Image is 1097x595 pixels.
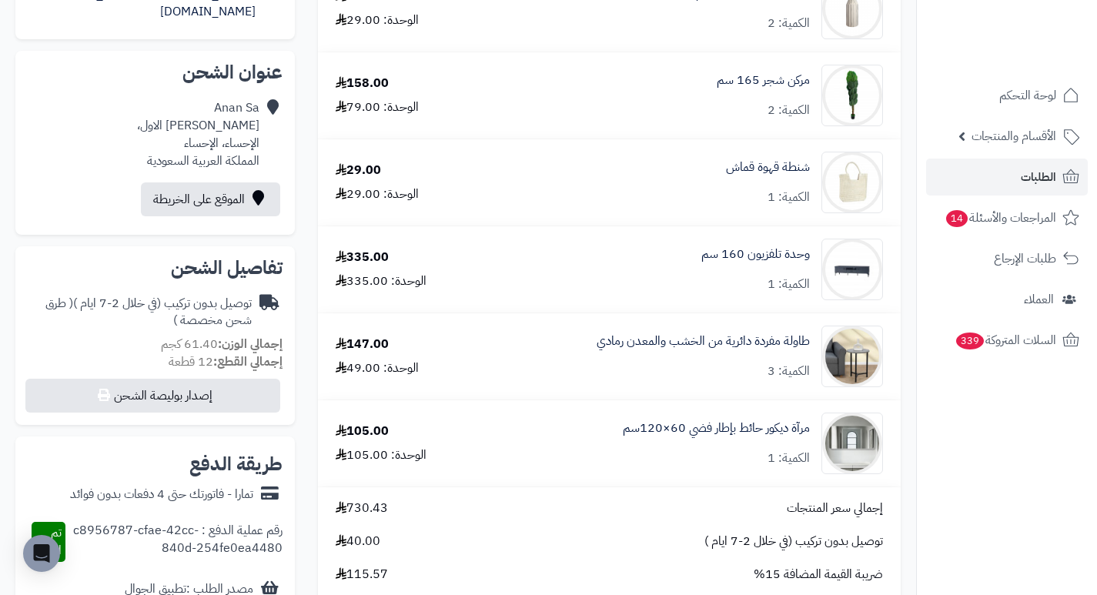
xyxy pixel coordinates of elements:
a: طاولة مفردة دائرية من الخشب والمعدن رمادي [597,333,810,350]
small: 61.40 كجم [161,335,283,353]
div: 29.00 [336,162,381,179]
div: الوحدة: 79.00 [336,99,419,116]
strong: إجمالي الوزن: [218,335,283,353]
span: ضريبة القيمة المضافة 15% [754,566,883,583]
div: 105.00 [336,423,389,440]
span: المراجعات والأسئلة [945,207,1056,229]
span: 339 [956,333,984,349]
img: 1753181775-1-90x90.jpg [822,413,882,474]
span: 115.57 [336,566,388,583]
div: 158.00 [336,75,389,92]
span: لوحة التحكم [999,85,1056,106]
a: السلات المتروكة339 [926,322,1088,359]
a: طلبات الإرجاع [926,240,1088,277]
span: إجمالي سعر المنتجات [787,500,883,517]
h2: تفاصيل الشحن [28,259,283,277]
div: الكمية: 1 [768,189,810,206]
span: ( طرق شحن مخصصة ) [45,294,252,330]
h2: طريقة الدفع [189,455,283,473]
span: توصيل بدون تركيب (في خلال 2-7 ايام ) [704,533,883,550]
div: Open Intercom Messenger [23,535,60,572]
a: لوحة التحكم [926,77,1088,114]
div: 335.00 [336,249,389,266]
div: تمارا - فاتورتك حتى 4 دفعات بدون فوائد [70,486,253,503]
div: الوحدة: 49.00 [336,359,419,377]
span: 40.00 [336,533,380,550]
div: الكمية: 2 [768,15,810,32]
span: طلبات الإرجاع [994,248,1056,269]
img: 1739781271-220601011407-90x90.jpg [822,239,882,300]
button: إصدار بوليصة الشحن [25,379,280,413]
a: المراجعات والأسئلة14 [926,199,1088,236]
a: العملاء [926,281,1088,318]
div: الكمية: 1 [768,276,810,293]
img: 1695627312-5234523453-90x90.jpg [822,65,882,126]
div: الكمية: 3 [768,363,810,380]
div: توصيل بدون تركيب (في خلال 2-7 ايام ) [28,295,252,330]
div: الوحدة: 29.00 [336,186,419,203]
a: شنطة قهوة قماش [726,159,810,176]
img: 1750072666-1-90x90.jpg [822,326,882,387]
a: مركن شجر 165 سم [717,72,810,89]
h2: عنوان الشحن [28,63,283,82]
div: الوحدة: 335.00 [336,272,426,290]
img: 1726926877-110333010003-90x90.jpg [822,152,882,213]
span: السلات المتروكة [955,329,1056,351]
a: الطلبات [926,159,1088,196]
div: الكمية: 1 [768,450,810,467]
div: رقم عملية الدفع : c8956787-cfae-42cc-840d-254fe0ea4480 [65,522,283,562]
span: 730.43 [336,500,388,517]
span: العملاء [1024,289,1054,310]
a: الموقع على الخريطة [141,182,280,216]
div: 147.00 [336,336,389,353]
div: Anan Sa [PERSON_NAME] الاول، الإحساء، الإحساء المملكة العربية السعودية [137,99,259,169]
span: الأقسام والمنتجات [972,125,1056,147]
span: 14 [946,210,968,227]
div: الوحدة: 105.00 [336,446,426,464]
small: 12 قطعة [169,353,283,371]
strong: إجمالي القطع: [213,353,283,371]
a: مرآة ديكور حائط بإطار فضي 60×120سم [623,420,810,437]
span: الطلبات [1021,166,1056,188]
div: الوحدة: 29.00 [336,12,419,29]
div: الكمية: 2 [768,102,810,119]
a: وحدة تلفزيون 160 سم [701,246,810,263]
